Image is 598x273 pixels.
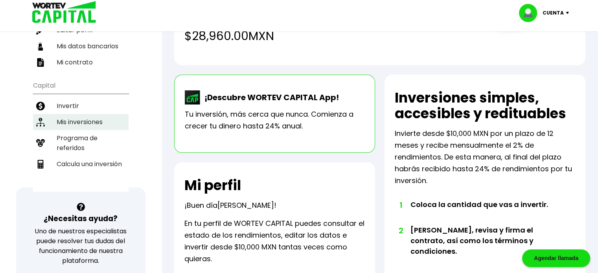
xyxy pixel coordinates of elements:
h2: Inversiones simples, accesibles y redituables [395,90,575,121]
h4: $28,960.00 MXN [184,27,474,45]
span: 2 [399,225,403,236]
img: contrato-icon.f2db500c.svg [36,58,45,67]
p: Tu inversión, más cerca que nunca. Comienza a crecer tu dinero hasta 24% anual. [185,108,364,132]
li: Coloca la cantidad que vas a invertir. [410,199,557,225]
h3: ¿Necesitas ayuda? [44,213,118,224]
p: ¡Descubre WORTEV CAPITAL App! [201,92,339,103]
img: calculadora-icon.17d418c4.svg [36,160,45,169]
div: Agendar llamada [522,249,590,267]
img: wortev-capital-app-icon [185,90,201,104]
h2: Mi perfil [184,178,241,193]
span: [PERSON_NAME] [217,200,274,210]
p: Invierte desde $10,000 MXN por un plazo de 12 meses y recibe mensualmente el 2% de rendimientos. ... [395,128,575,187]
a: Mi contrato [33,54,129,70]
li: [PERSON_NAME], revisa y firma el contrato, así como los términos y condiciones. [410,225,557,271]
a: Programa de referidos [33,130,129,156]
span: 1 [399,199,403,211]
img: recomiendanos-icon.9b8e9327.svg [36,139,45,147]
p: En tu perfil de WORTEV CAPITAL puedes consultar el estado de los rendimientos, editar los datos e... [184,218,365,265]
p: Cuenta [543,7,564,19]
img: inversiones-icon.6695dc30.svg [36,118,45,126]
p: ¡Buen día ! [184,200,276,211]
img: icon-down [564,12,574,14]
ul: Perfil [33,1,129,70]
a: Invertir [33,98,129,114]
img: invertir-icon.b3b967d7.svg [36,102,45,110]
a: Calcula una inversión [33,156,129,172]
img: profile-image [519,4,543,22]
img: datos-icon.10cf9172.svg [36,42,45,51]
ul: Capital [33,77,129,192]
p: Uno de nuestros especialistas puede resolver tus dudas del funcionamiento de nuestra plataforma. [26,226,135,266]
a: Mis inversiones [33,114,129,130]
a: Mis datos bancarios [33,38,129,54]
